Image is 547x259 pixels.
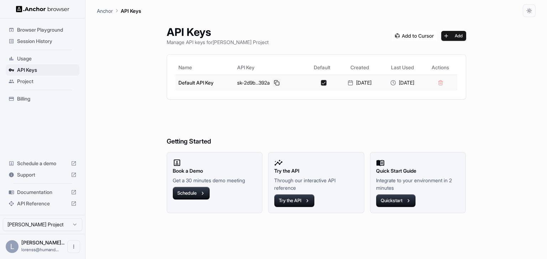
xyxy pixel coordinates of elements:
h6: Getting Started [167,108,466,147]
span: Support [17,171,68,178]
div: API Keys [6,64,79,76]
td: Default API Key [176,75,235,91]
th: Last Used [381,60,424,75]
div: [DATE] [341,79,378,86]
p: Get a 30 minutes demo meeting [173,177,257,184]
h1: API Keys [167,26,269,38]
h2: Quick Start Guide [376,167,460,175]
div: [DATE] [384,79,421,86]
nav: breadcrumb [97,7,141,15]
p: Anchor [97,7,113,15]
span: Project [17,78,77,85]
div: Schedule a demo [6,158,79,169]
th: Actions [424,60,457,75]
h2: Try the API [274,167,358,175]
span: Usage [17,55,77,62]
span: API Reference [17,200,68,207]
p: API Keys [121,7,141,15]
th: Default [306,60,338,75]
th: API Key [234,60,306,75]
span: lorenss@humandata.dev [21,247,59,252]
div: Project [6,76,79,87]
p: Manage API keys for [PERSON_NAME] Project [167,38,269,46]
button: Try the API [274,194,314,207]
div: sk-2d9b...392a [237,79,303,87]
span: Schedule a demo [17,160,68,167]
button: Schedule [173,187,210,200]
p: Through our interactive API reference [274,177,358,191]
div: Session History [6,36,79,47]
p: Integrate to your environment in 2 minutes [376,177,460,191]
div: Browser Playground [6,24,79,36]
button: Quickstart [376,194,416,207]
span: Billing [17,95,77,102]
div: Support [6,169,79,180]
img: Add anchorbrowser MCP server to Cursor [392,31,437,41]
span: Documentation [17,189,68,196]
th: Name [176,60,235,75]
button: Add [441,31,466,41]
th: Created [338,60,381,75]
div: Billing [6,93,79,104]
div: Usage [6,53,79,64]
span: Browser Playground [17,26,77,33]
div: API Reference [6,198,79,209]
button: Open menu [67,240,80,253]
img: Anchor Logo [16,6,69,12]
div: Documentation [6,187,79,198]
span: Lorenss Martinsons [21,239,64,245]
div: L [6,240,19,253]
span: Session History [17,38,77,45]
span: API Keys [17,66,77,74]
button: Copy API key [272,79,281,87]
h2: Book a Demo [173,167,257,175]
